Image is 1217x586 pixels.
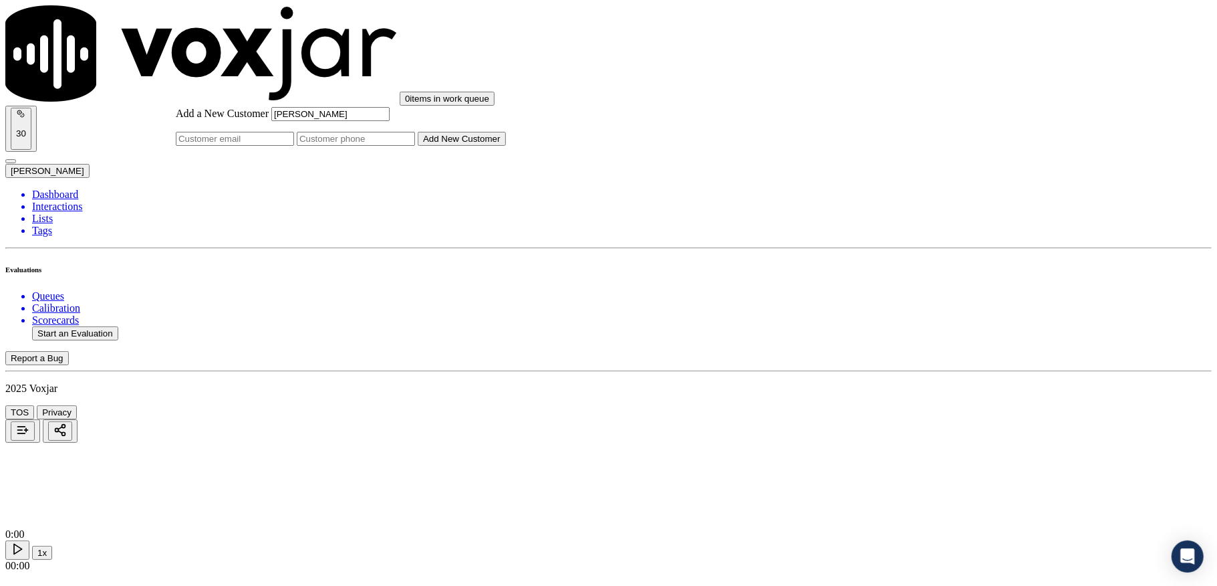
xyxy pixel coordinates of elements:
button: 30 [5,106,37,152]
button: 30 [11,108,31,150]
button: Report a Bug [5,351,69,365]
input: Customer phone [297,132,415,146]
div: 00:00 [5,560,1212,572]
a: Queues [32,290,1212,302]
a: Interactions [32,201,1212,213]
button: 0items in work queue [400,92,495,106]
input: Customer email [176,132,294,146]
a: Lists [32,213,1212,225]
button: TOS [5,405,34,419]
a: Calibration [32,302,1212,314]
label: Add a New Customer [176,108,269,119]
button: 1x [32,546,52,560]
span: [PERSON_NAME] [11,166,84,176]
a: Tags [32,225,1212,237]
p: 2025 Voxjar [5,383,1212,395]
img: voxjar logo [5,5,397,102]
h6: Evaluations [5,266,1212,274]
button: [PERSON_NAME] [5,164,90,178]
p: 30 [16,128,26,138]
div: Open Intercom Messenger [1172,541,1204,573]
a: Dashboard [32,189,1212,201]
button: Privacy [37,405,77,419]
a: Scorecards [32,314,1212,326]
button: Start an Evaluation [32,326,118,340]
button: Add New Customer [418,132,506,146]
div: 0:00 [5,528,1212,541]
input: Customer name [271,107,390,121]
